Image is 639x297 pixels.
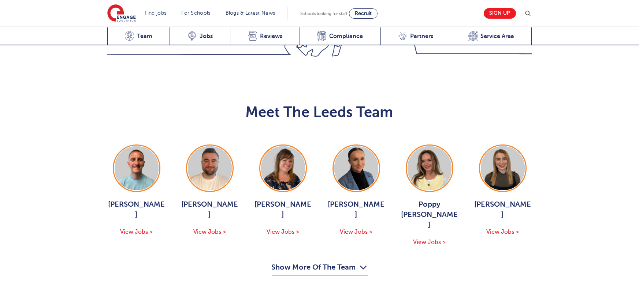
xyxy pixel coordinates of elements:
img: Poppy Burnside [408,146,452,190]
span: Recruit [355,11,372,16]
a: Reviews [230,27,300,45]
span: Partners [410,33,433,40]
a: Blogs & Latest News [226,10,275,16]
span: [PERSON_NAME] [107,199,166,220]
span: [PERSON_NAME] [181,199,239,220]
a: [PERSON_NAME] View Jobs > [254,144,312,237]
span: Reviews [260,33,282,40]
span: [PERSON_NAME] [473,199,532,220]
span: Service Area [480,33,514,40]
span: Jobs [200,33,213,40]
img: Engage Education [107,4,136,23]
button: Show More Of The Team [272,262,368,275]
span: Schools looking for staff [300,11,348,16]
img: George Dignam [115,146,159,190]
img: Layla McCosker [481,146,525,190]
span: View Jobs > [193,229,226,235]
span: [PERSON_NAME] [327,199,386,220]
a: Team [107,27,170,45]
a: Poppy [PERSON_NAME] View Jobs > [400,144,459,247]
a: [PERSON_NAME] View Jobs > [107,144,166,237]
a: Service Area [451,27,532,45]
span: View Jobs > [267,229,299,235]
a: [PERSON_NAME] View Jobs > [327,144,386,237]
img: Holly Johnson [334,146,378,190]
h2: Meet The Leeds Team [107,104,532,121]
a: Find jobs [145,10,167,16]
img: Chris Rushton [188,146,232,190]
span: View Jobs > [120,229,153,235]
span: View Jobs > [486,229,519,235]
a: Compliance [300,27,380,45]
a: Recruit [349,8,378,19]
span: Team [137,33,152,40]
span: [PERSON_NAME] [254,199,312,220]
img: Joanne Wright [261,146,305,190]
span: Compliance [329,33,363,40]
span: Poppy [PERSON_NAME] [400,199,459,230]
a: Sign up [484,8,516,19]
span: View Jobs > [340,229,372,235]
a: Partners [380,27,451,45]
a: [PERSON_NAME] View Jobs > [181,144,239,237]
span: View Jobs > [413,239,446,245]
a: [PERSON_NAME] View Jobs > [473,144,532,237]
a: Jobs [170,27,230,45]
a: For Schools [181,10,210,16]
